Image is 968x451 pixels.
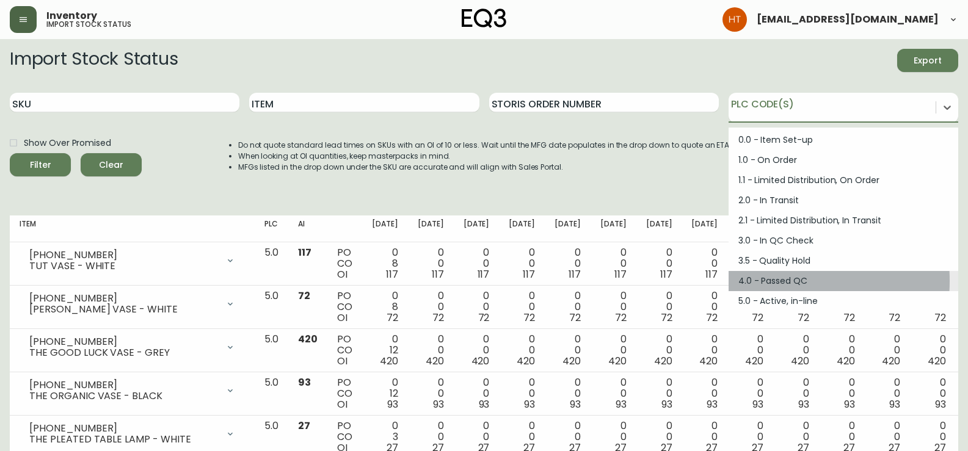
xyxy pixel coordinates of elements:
th: PLC [255,215,288,242]
div: 0 0 [920,377,946,410]
th: [DATE] [454,215,500,242]
div: 4.0 - Passed QC [729,271,958,291]
td: 5.0 [255,242,288,286]
div: 0 0 [418,377,444,410]
span: Inventory [46,11,97,21]
span: 117 [614,267,627,281]
span: OI [337,354,348,368]
img: logo [462,9,507,28]
button: Clear [81,153,142,176]
span: 117 [569,267,581,281]
div: 0 0 [875,377,901,410]
div: PO CO [337,377,352,410]
div: [PHONE_NUMBER] [29,293,218,304]
img: cadcaaaf975f2b29e0fd865e7cfaed0d [722,7,747,32]
span: 420 [837,354,855,368]
span: 93 [889,397,900,411]
span: 27 [298,419,310,433]
button: Export [897,49,958,72]
span: 117 [523,267,535,281]
div: 2.0 - In Transit [729,190,958,211]
span: 72 [298,289,310,303]
span: 420 [928,354,946,368]
div: 0 0 [509,247,535,280]
span: 420 [471,354,490,368]
div: THE ORGANIC VASE - BLACK [29,391,218,402]
div: 0 0 [691,334,718,367]
span: 72 [843,311,855,325]
div: 5.0 - Active, in-line [729,291,958,311]
div: 0 0 [829,334,855,367]
span: 420 [699,354,718,368]
div: 0 0 [829,290,855,323]
div: 0 8 [372,247,398,280]
span: OI [337,397,348,411]
span: 420 [654,354,672,368]
li: When looking at OI quantities, keep masterpacks in mind. [238,151,732,162]
span: 93 [935,397,946,411]
div: 0 0 [509,377,535,410]
div: 0 0 [555,334,581,367]
th: [DATE] [408,215,454,242]
td: 5.0 [255,372,288,416]
div: 0 12 [372,377,398,410]
span: 420 [882,354,900,368]
div: 0 0 [646,377,672,410]
td: 5.0 [255,329,288,372]
span: Clear [90,157,132,173]
span: 420 [791,354,809,368]
div: [PHONE_NUMBER] [29,336,218,347]
span: 420 [517,354,535,368]
th: [DATE] [727,215,773,242]
th: [DATE] [499,215,545,242]
th: [DATE] [636,215,682,242]
div: 0 0 [783,290,809,323]
div: [PHONE_NUMBER] [29,423,218,434]
div: [PERSON_NAME] VASE - WHITE [29,304,218,315]
th: [DATE] [362,215,408,242]
span: 420 [562,354,581,368]
div: 0 0 [737,377,763,410]
div: 0 0 [600,247,627,280]
span: 420 [298,332,318,346]
div: 0 0 [783,334,809,367]
div: 0 0 [737,334,763,367]
span: 93 [798,397,809,411]
span: 72 [432,311,444,325]
button: Filter [10,153,71,176]
span: 117 [432,267,444,281]
div: 0 0 [464,290,490,323]
div: [PHONE_NUMBER]THE PLEATED TABLE LAMP - WHITE [20,420,245,447]
span: 72 [478,311,490,325]
span: 72 [387,311,398,325]
span: 117 [660,267,672,281]
span: 93 [752,397,763,411]
div: 0 0 [555,247,581,280]
div: 0 0 [783,377,809,410]
div: 3.5 - Quality Hold [729,251,958,271]
div: 0 0 [418,290,444,323]
th: [DATE] [682,215,727,242]
span: OI [337,267,348,281]
span: 93 [661,397,672,411]
span: Show Over Promised [24,137,111,150]
th: [DATE] [591,215,636,242]
div: 2.1 - Limited Distribution, In Transit [729,211,958,231]
div: 3.0 - In QC Check [729,231,958,251]
span: 93 [570,397,581,411]
div: 0 0 [646,334,672,367]
div: [PHONE_NUMBER]TUT VASE - WHITE [20,247,245,274]
span: 93 [524,397,535,411]
li: MFGs listed in the drop down under the SKU are accurate and will align with Sales Portal. [238,162,732,173]
div: 0 0 [600,334,627,367]
div: [PHONE_NUMBER]THE GOOD LUCK VASE - GREY [20,334,245,361]
div: 0 0 [509,334,535,367]
div: TUT VASE - WHITE [29,261,218,272]
span: 72 [706,311,718,325]
span: 117 [478,267,490,281]
span: [EMAIL_ADDRESS][DOMAIN_NAME] [757,15,939,24]
span: 420 [426,354,444,368]
span: 72 [798,311,809,325]
div: 0 0 [920,334,946,367]
div: [PHONE_NUMBER] [29,380,218,391]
